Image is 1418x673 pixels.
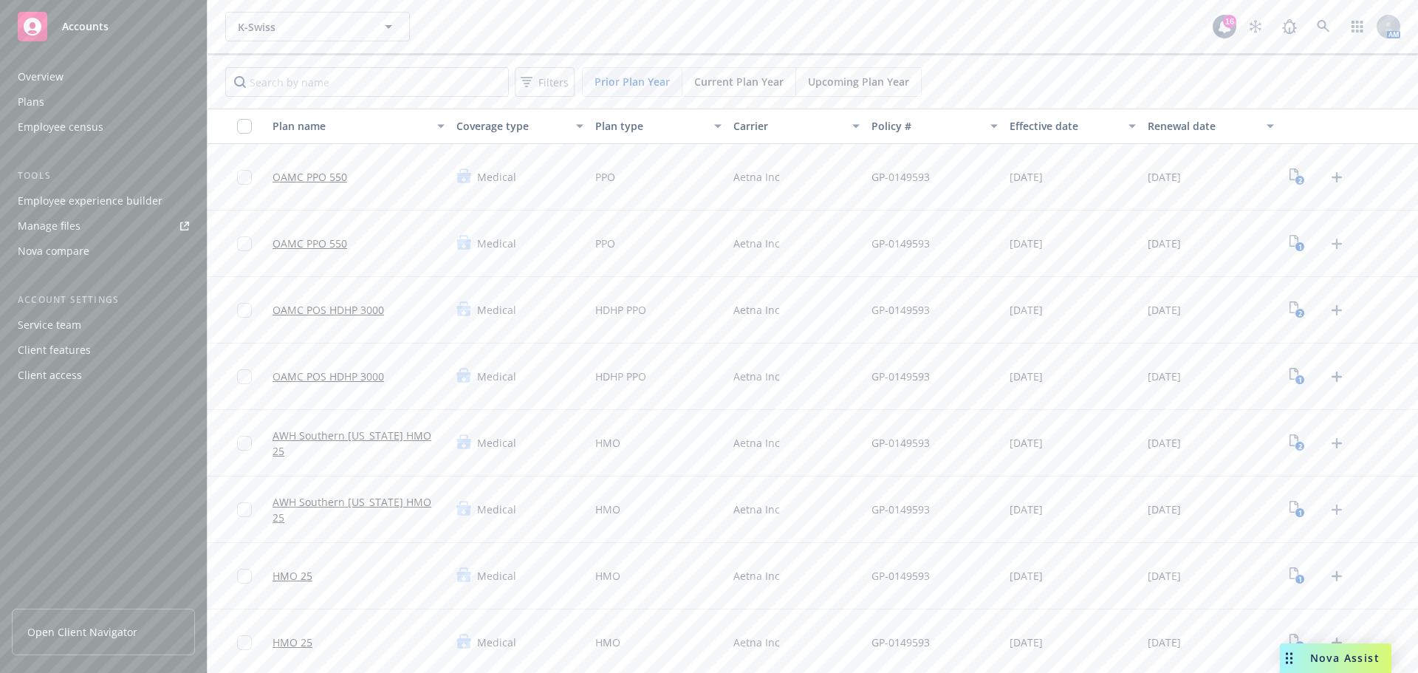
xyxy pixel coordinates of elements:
span: Medical [477,502,516,517]
a: OAMC POS HDHP 3000 [273,369,384,384]
div: 16 [1223,15,1236,28]
text: 2 [1298,176,1302,185]
span: HMO [595,502,620,517]
a: View Plan Documents [1286,631,1309,655]
span: [DATE] [1010,369,1043,384]
span: [DATE] [1148,635,1181,650]
a: Overview [12,65,195,89]
span: [DATE] [1010,302,1043,318]
a: HMO 25 [273,568,312,584]
span: GP-0149593 [871,502,930,517]
a: Stop snowing [1241,12,1270,41]
button: Nova Assist [1280,643,1391,673]
div: Account settings [12,293,195,307]
span: HMO [595,435,620,451]
span: Nova Assist [1310,652,1380,664]
div: Policy # [871,120,982,132]
div: Client features [18,338,91,362]
div: Plans [18,90,44,114]
span: [DATE] [1010,236,1043,251]
a: OAMC POS HDHP 3000 [273,302,384,318]
input: Toggle Row Selected [237,502,252,517]
span: Upcoming Plan Year [808,74,909,89]
span: [DATE] [1010,169,1043,185]
div: Renewal date [1148,120,1258,132]
div: Employee experience builder [18,189,162,213]
div: Service team [18,313,81,337]
button: Filters [515,67,575,97]
div: Plan name [273,120,428,132]
a: OAMC PPO 550 [273,236,347,251]
a: Manage files [12,214,195,238]
span: [DATE] [1148,369,1181,384]
span: HDHP PPO [595,302,646,318]
span: GP-0149593 [871,435,930,451]
a: AWH Southern [US_STATE] HMO 25 [273,428,445,459]
a: Employee census [12,115,195,139]
span: [DATE] [1148,236,1181,251]
a: Service team [12,313,195,337]
text: 1 [1298,575,1302,584]
div: Overview [18,65,64,89]
span: Filters [518,72,572,93]
a: Upload Plan Documents [1325,431,1349,455]
span: Aetna Inc [733,435,780,451]
span: Aetna Inc [733,236,780,251]
input: Search by name [225,67,509,97]
div: Nova compare [18,239,89,263]
input: Toggle Row Selected [237,635,252,650]
span: Medical [477,236,516,251]
a: Upload Plan Documents [1325,631,1349,655]
span: PPO [595,236,615,251]
span: Current Plan Year [694,74,784,89]
span: GP-0149593 [871,635,930,650]
a: View Plan Documents [1286,431,1309,455]
span: K-Swiss [238,19,366,35]
a: Switch app [1343,12,1372,41]
button: Effective date [1004,109,1142,144]
input: Toggle Row Selected [237,236,252,251]
span: Aetna Inc [733,502,780,517]
input: Toggle Row Selected [237,303,252,318]
a: Upload Plan Documents [1325,498,1349,522]
input: Toggle Row Selected [237,436,252,451]
span: Aetna Inc [733,369,780,384]
span: PPO [595,169,615,185]
span: GP-0149593 [871,302,930,318]
a: Client access [12,363,195,387]
div: Plan type [595,120,705,132]
span: [DATE] [1148,169,1181,185]
a: Employee experience builder [12,189,195,213]
button: K-Swiss [225,12,410,41]
a: Accounts [12,6,195,47]
text: 1 [1298,508,1302,518]
a: Upload Plan Documents [1325,298,1349,322]
span: [DATE] [1148,502,1181,517]
input: Toggle Row Selected [237,569,252,584]
div: Client access [18,363,82,387]
span: [DATE] [1148,302,1181,318]
span: Medical [477,169,516,185]
input: Toggle Row Selected [237,369,252,384]
span: HDHP PPO [595,369,646,384]
a: View Plan Documents [1286,298,1309,322]
a: Upload Plan Documents [1325,165,1349,189]
span: Medical [477,435,516,451]
span: Medical [477,635,516,650]
a: Upload Plan Documents [1325,564,1349,588]
button: Policy # [866,109,1004,144]
span: HMO [595,568,620,584]
input: Select all [237,119,252,134]
input: Toggle Row Selected [237,170,252,185]
a: HMO 25 [273,635,312,650]
span: Aetna Inc [733,568,780,584]
span: Aetna Inc [733,169,780,185]
span: Accounts [62,21,109,33]
a: Client features [12,338,195,362]
span: Filters [538,75,569,90]
span: HMO [595,635,620,650]
button: Plan name [267,109,451,144]
span: GP-0149593 [871,236,930,251]
span: [DATE] [1148,568,1181,584]
text: 1 [1298,242,1302,252]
